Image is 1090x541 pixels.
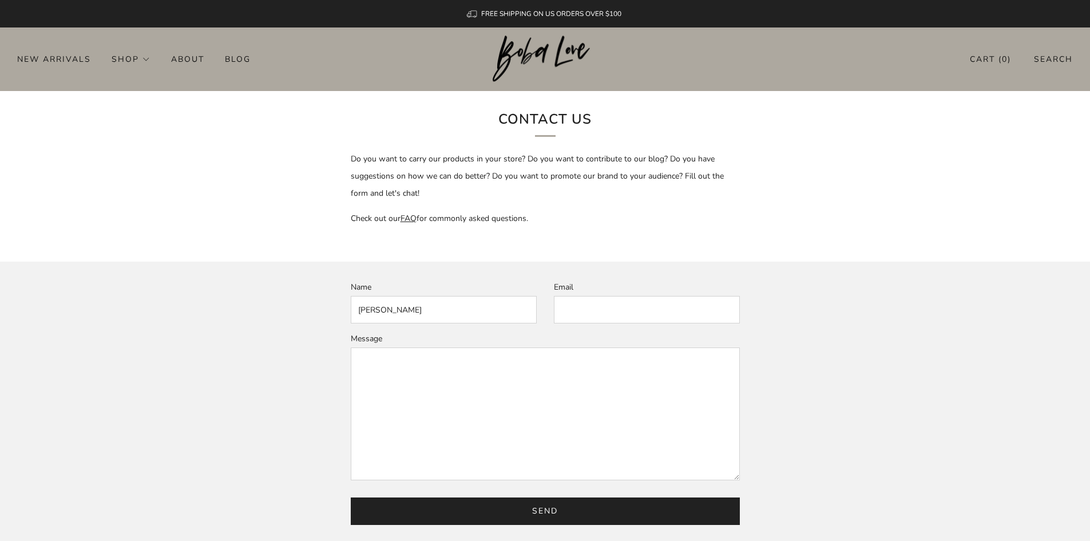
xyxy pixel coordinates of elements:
[1034,50,1073,69] a: Search
[351,151,740,202] p: Do you want to carry our products in your store? Do you want to contribute to our blog? Do you ha...
[112,50,150,68] a: Shop
[401,213,417,224] a: FAQ
[481,9,621,18] span: FREE SHIPPING ON US ORDERS OVER $100
[493,35,597,83] a: Boba Love
[171,50,204,68] a: About
[554,282,573,293] label: Email
[493,35,597,82] img: Boba Love
[351,497,740,525] input: Send
[356,108,734,137] h1: Contact Us
[17,50,91,68] a: New Arrivals
[351,333,382,344] label: Message
[225,50,251,68] a: Blog
[351,282,371,293] label: Name
[1002,54,1008,65] items-count: 0
[351,210,740,227] p: Check out our for commonly asked questions.
[970,50,1011,69] a: Cart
